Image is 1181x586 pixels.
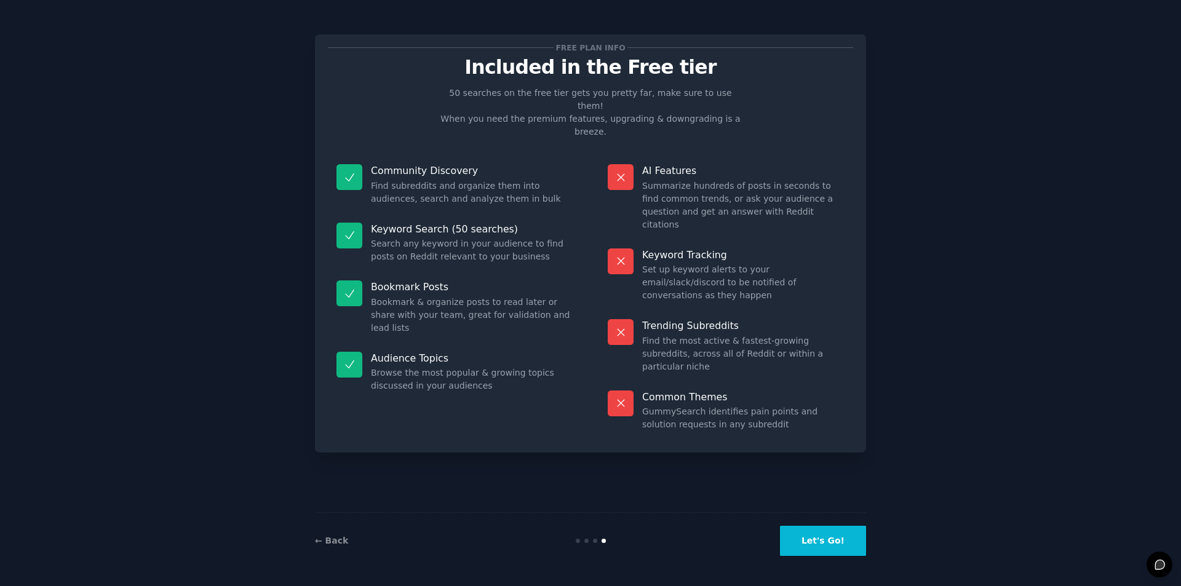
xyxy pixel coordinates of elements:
[642,180,845,231] dd: Summarize hundreds of posts in seconds to find common trends, or ask your audience a question and...
[435,87,746,138] p: 50 searches on the free tier gets you pretty far, make sure to use them! When you need the premiu...
[371,296,573,335] dd: Bookmark & organize posts to read later or share with your team, great for validation and lead lists
[371,366,573,392] dd: Browse the most popular & growing topics discussed in your audiences
[642,335,845,373] dd: Find the most active & fastest-growing subreddits, across all of Reddit or within a particular niche
[371,180,573,205] dd: Find subreddits and organize them into audiences, search and analyze them in bulk
[371,164,573,177] p: Community Discovery
[642,248,845,261] p: Keyword Tracking
[642,390,845,403] p: Common Themes
[642,164,845,177] p: AI Features
[642,405,845,431] dd: GummySearch identifies pain points and solution requests in any subreddit
[371,237,573,263] dd: Search any keyword in your audience to find posts on Reddit relevant to your business
[642,319,845,332] p: Trending Subreddits
[780,526,866,556] button: Let's Go!
[642,263,845,302] dd: Set up keyword alerts to your email/slack/discord to be notified of conversations as they happen
[371,223,573,236] p: Keyword Search (50 searches)
[315,536,348,545] a: ← Back
[371,280,573,293] p: Bookmark Posts
[328,57,853,78] p: Included in the Free tier
[554,41,627,54] span: Free plan info
[371,352,573,365] p: Audience Topics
